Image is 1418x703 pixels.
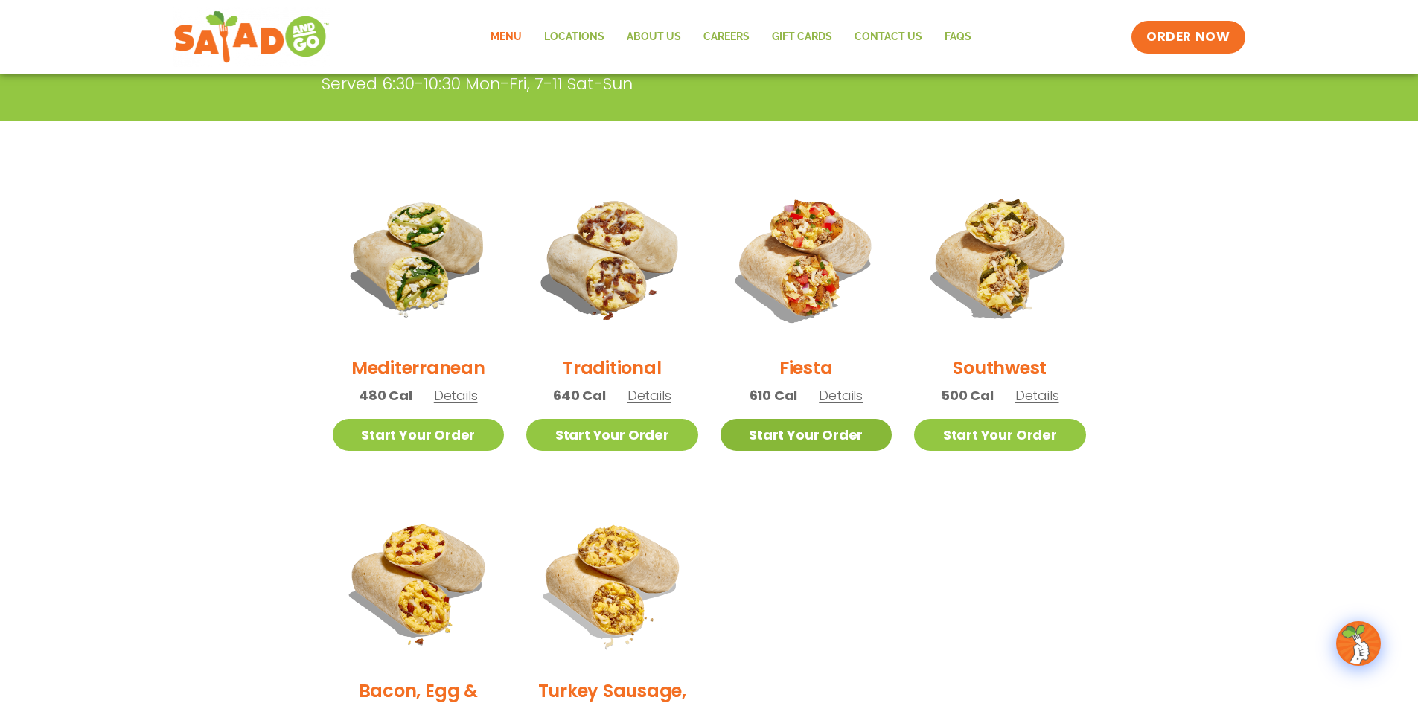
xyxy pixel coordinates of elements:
a: Contact Us [843,20,933,54]
span: ORDER NOW [1146,28,1230,46]
span: Details [1015,386,1059,405]
a: Start Your Order [914,419,1086,451]
a: Menu [479,20,533,54]
span: Details [819,386,863,405]
img: Product photo for Traditional [526,172,698,344]
a: Locations [533,20,616,54]
span: Details [627,386,671,405]
img: Product photo for Fiesta [721,172,892,344]
a: Start Your Order [721,419,892,451]
h2: Southwest [953,355,1047,381]
img: wpChatIcon [1338,623,1379,664]
img: Product photo for Mediterranean Breakfast Burrito [333,172,505,344]
span: 500 Cal [941,385,994,405]
a: Start Your Order [526,419,698,451]
h2: Fiesta [779,355,833,381]
nav: Menu [479,20,983,54]
a: ORDER NOW [1131,21,1245,54]
img: Product photo for Turkey Sausage, Egg & Cheese [526,495,698,667]
p: Served 6:30-10:30 Mon-Fri, 7-11 Sat-Sun [322,71,984,96]
a: Careers [692,20,761,54]
a: GIFT CARDS [761,20,843,54]
a: FAQs [933,20,983,54]
img: Product photo for Bacon, Egg & Cheese [333,495,505,667]
h2: Traditional [563,355,661,381]
span: 610 Cal [750,385,798,405]
span: 480 Cal [359,385,412,405]
img: new-SAG-logo-768×292 [173,7,330,67]
span: 640 Cal [553,385,606,405]
span: Details [434,386,478,405]
img: Product photo for Southwest [914,172,1086,344]
a: About Us [616,20,692,54]
h2: Mediterranean [351,355,485,381]
a: Start Your Order [333,419,505,451]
